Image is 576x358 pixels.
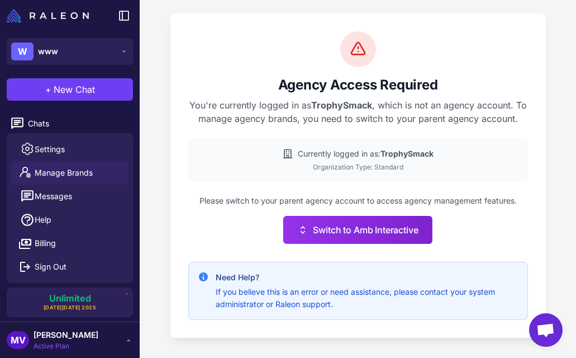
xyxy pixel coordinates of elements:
span: www [38,45,58,58]
span: [PERSON_NAME] [34,329,98,341]
button: Sign Out [11,255,128,279]
div: Open chat [529,313,563,347]
h2: Agency Access Required [188,76,528,94]
span: Messages [35,190,72,202]
span: Currently logged in as: [298,148,434,160]
button: Switch to Amb Interactive [283,216,432,244]
p: You're currently logged in as , which is not an agency account. To manage agency brands, you need... [188,98,528,125]
span: [DATE][DATE] 2025 [44,304,97,312]
p: If you believe this is an error or need assistance, please contact your system administrator or R... [216,286,518,310]
button: Messages [11,185,128,208]
a: Chats [4,112,135,135]
button: Wwww [7,38,133,65]
button: +New Chat [7,78,133,101]
p: Please switch to your parent agency account to access agency management features. [188,195,528,207]
span: Manage Brands [35,167,93,179]
a: Help [11,208,128,232]
span: Chats [28,117,126,130]
span: New Chat [54,83,95,96]
h4: Need Help? [216,271,518,284]
strong: TrophySmack [311,100,372,111]
strong: TrophySmack [380,149,434,158]
span: + [45,83,51,96]
img: Raleon Logo [7,9,89,22]
span: Settings [35,143,65,156]
div: W [11,43,34,60]
span: Sign Out [35,261,66,273]
div: MV [7,331,29,349]
span: Help [35,214,51,226]
span: Unlimited [49,294,91,303]
div: Organization Type: Standard [197,162,519,172]
span: Billing [35,237,56,249]
span: Active Plan [34,341,98,351]
a: Raleon Logo [7,9,93,22]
